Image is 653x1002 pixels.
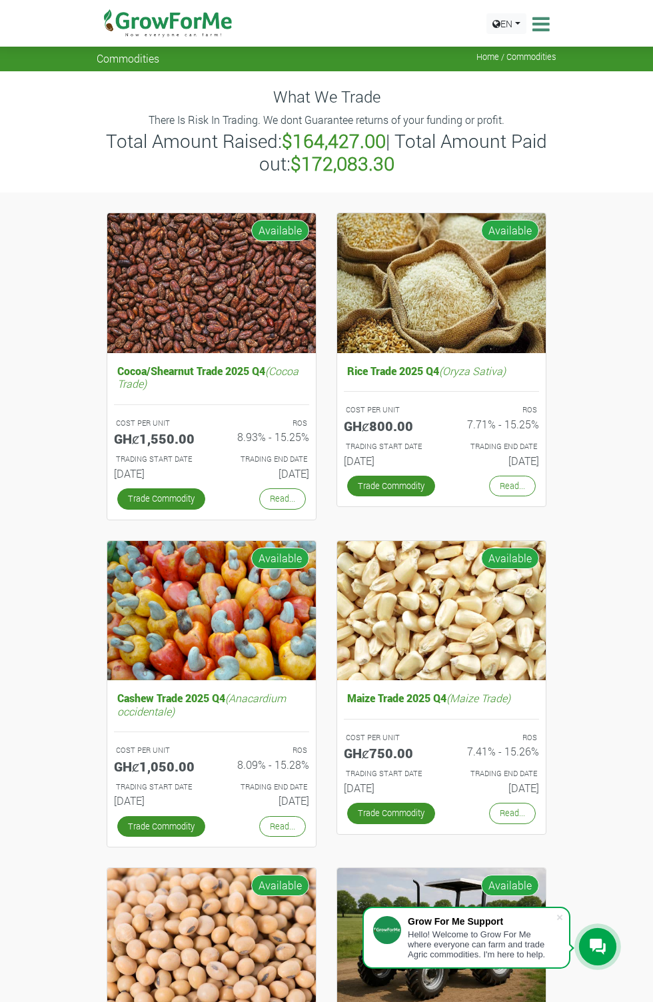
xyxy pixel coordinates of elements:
[114,467,202,480] h6: [DATE]
[489,803,536,823] a: Read...
[481,875,539,896] span: Available
[114,361,309,485] a: Cocoa/Shearnut Trade 2025 Q4(Cocoa Trade) COST PER UNIT GHȼ1,550.00 ROS 8.93% - 15.25% TRADING ST...
[346,441,430,452] p: Estimated Trading Start Date
[114,430,202,446] h5: GHȼ1,550.00
[114,794,202,807] h6: [DATE]
[224,745,308,756] p: ROS
[452,418,540,430] h6: 7.71% - 15.25%
[222,430,310,443] h6: 8.93% - 15.25%
[251,220,309,241] span: Available
[259,488,306,509] a: Read...
[251,548,309,569] span: Available
[346,768,430,779] p: Estimated Trading Start Date
[259,816,306,837] a: Read...
[347,803,435,823] a: Trade Commodity
[476,52,556,62] span: Home / Commodities
[114,758,202,774] h5: GHȼ1,050.00
[454,404,538,416] p: ROS
[408,916,556,927] div: Grow For Me Support
[344,418,432,434] h5: GHȼ800.00
[222,758,310,771] h6: 8.09% - 15.28%
[454,768,538,779] p: Estimated Trading End Date
[224,454,308,465] p: Estimated Trading End Date
[97,52,159,65] span: Commodities
[114,688,309,812] a: Cashew Trade 2025 Q4(Anacardium occidentale) COST PER UNIT GHȼ1,050.00 ROS 8.09% - 15.28% TRADING...
[117,691,286,718] i: (Anacardium occidentale)
[114,361,309,393] h5: Cocoa/Shearnut Trade 2025 Q4
[282,129,386,153] b: $164,427.00
[222,794,310,807] h6: [DATE]
[347,476,435,496] a: Trade Commodity
[97,87,556,107] h4: What We Trade
[107,541,316,681] img: growforme image
[116,418,200,429] p: COST PER UNIT
[344,688,539,799] a: Maize Trade 2025 Q4(Maize Trade) COST PER UNIT GHȼ750.00 ROS 7.41% - 15.26% TRADING START DATE [D...
[452,454,540,467] h6: [DATE]
[116,781,200,793] p: Estimated Trading Start Date
[117,488,205,509] a: Trade Commodity
[481,220,539,241] span: Available
[224,418,308,429] p: ROS
[454,732,538,744] p: ROS
[439,364,506,378] i: (Oryza Sativa)
[251,875,309,896] span: Available
[117,816,205,837] a: Trade Commodity
[222,467,310,480] h6: [DATE]
[344,454,432,467] h6: [DATE]
[291,151,394,176] b: $172,083.30
[346,404,430,416] p: COST PER UNIT
[344,745,432,761] h5: GHȼ750.00
[454,441,538,452] p: Estimated Trading End Date
[337,541,546,681] img: growforme image
[486,13,526,34] a: EN
[337,213,546,353] img: growforme image
[344,781,432,794] h6: [DATE]
[344,361,539,472] a: Rice Trade 2025 Q4(Oryza Sativa) COST PER UNIT GHȼ800.00 ROS 7.71% - 15.25% TRADING START DATE [D...
[116,454,200,465] p: Estimated Trading Start Date
[489,476,536,496] a: Read...
[344,688,539,708] h5: Maize Trade 2025 Q4
[107,213,316,353] img: growforme image
[452,781,540,794] h6: [DATE]
[99,112,554,128] p: There Is Risk In Trading. We dont Guarantee returns of your funding or profit.
[446,691,510,705] i: (Maize Trade)
[224,781,308,793] p: Estimated Trading End Date
[452,745,540,757] h6: 7.41% - 15.26%
[99,130,554,175] h3: Total Amount Raised: | Total Amount Paid out:
[346,732,430,744] p: COST PER UNIT
[481,548,539,569] span: Available
[116,745,200,756] p: COST PER UNIT
[344,361,539,380] h5: Rice Trade 2025 Q4
[114,688,309,720] h5: Cashew Trade 2025 Q4
[117,364,299,390] i: (Cocoa Trade)
[408,929,556,959] div: Hello! Welcome to Grow For Me where everyone can farm and trade Agric commodities. I'm here to help.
